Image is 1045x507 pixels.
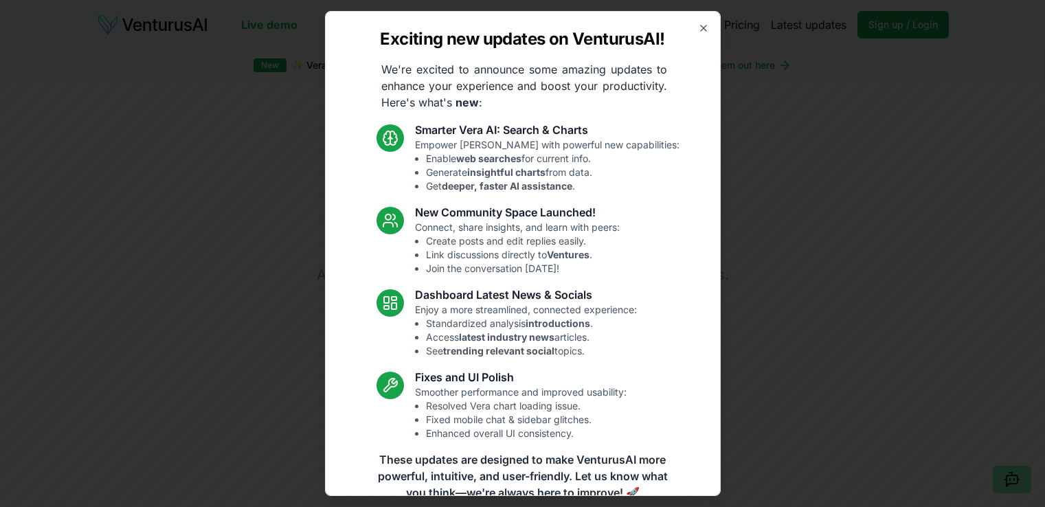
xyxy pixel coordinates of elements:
strong: new [456,95,479,109]
li: Resolved Vera chart loading issue. [426,399,627,413]
li: Create posts and edit replies easily. [426,234,620,248]
strong: introductions [526,317,590,329]
li: Access articles. [426,330,637,344]
li: Fixed mobile chat & sidebar glitches. [426,413,627,427]
h2: Exciting new updates on VenturusAI! [380,28,664,50]
li: Link discussions directly to . [426,248,620,262]
li: See topics. [426,344,637,358]
strong: deeper, faster AI assistance [442,180,572,192]
h3: Smarter Vera AI: Search & Charts [415,122,679,138]
h3: New Community Space Launched! [415,204,620,221]
li: Enhanced overall UI consistency. [426,427,627,440]
h3: Fixes and UI Polish [415,369,627,385]
p: Connect, share insights, and learn with peers: [415,221,620,275]
p: We're excited to announce some amazing updates to enhance your experience and boost your producti... [370,61,678,111]
p: These updates are designed to make VenturusAI more powerful, intuitive, and user-friendly. Let us... [369,451,677,501]
li: Generate from data. [426,166,679,179]
p: Smoother performance and improved usability: [415,385,627,440]
strong: insightful charts [467,166,546,178]
strong: Ventures [547,249,589,260]
li: Standardized analysis . [426,317,637,330]
li: Enable for current info. [426,152,679,166]
li: Join the conversation [DATE]! [426,262,620,275]
strong: latest industry news [459,331,554,343]
li: Get . [426,179,679,193]
p: Empower [PERSON_NAME] with powerful new capabilities: [415,138,679,193]
p: Enjoy a more streamlined, connected experience: [415,303,637,358]
h3: Dashboard Latest News & Socials [415,286,637,303]
strong: trending relevant social [443,345,554,357]
strong: web searches [456,153,521,164]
